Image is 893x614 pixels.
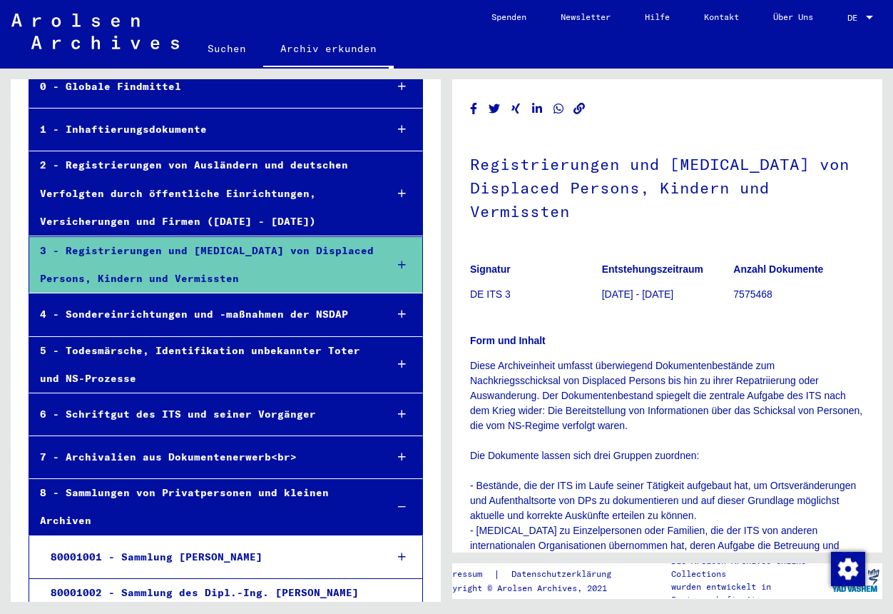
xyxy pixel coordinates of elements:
[551,100,566,118] button: Share on WhatsApp
[437,567,494,582] a: Impressum
[40,543,374,571] div: 80001001 - Sammlung [PERSON_NAME]
[263,31,394,69] a: Archiv erkunden
[671,580,829,606] p: wurden entwickelt in Partnerschaft mit
[530,100,545,118] button: Share on LinkedIn
[829,563,882,598] img: yv_logo.png
[509,100,524,118] button: Share on Xing
[29,301,374,328] div: 4 - Sondereinrichtungen und -maßnahmen der NSDAP
[29,479,374,535] div: 8 - Sammlungen von Privatpersonen und kleinen Archiven
[572,100,587,118] button: Copy link
[847,13,863,23] span: DE
[500,567,628,582] a: Datenschutzerklärung
[190,31,263,66] a: Suchen
[470,287,601,302] p: DE ITS 3
[437,567,628,582] div: |
[437,582,628,595] p: Copyright © Arolsen Archives, 2021
[733,263,823,275] b: Anzahl Dokumente
[29,116,374,144] div: 1 - Inhaftierungsdokumente
[29,401,374,428] div: 6 - Schriftgut des ITS und seiner Vorgänger
[466,100,481,118] button: Share on Facebook
[671,555,829,580] p: Die Arolsen Archives Online-Collections
[602,263,703,275] b: Entstehungszeitraum
[29,73,374,101] div: 0 - Globale Findmittel
[11,14,179,49] img: Arolsen_neg.svg
[602,287,733,302] p: [DATE] - [DATE]
[29,337,374,393] div: 5 - Todesmärsche, Identifikation unbekannter Toter und NS-Prozesse
[487,100,502,118] button: Share on Twitter
[733,287,864,302] p: 7575468
[29,237,374,293] div: 3 - Registrierungen und [MEDICAL_DATA] von Displaced Persons, Kindern und Vermissten
[29,151,374,236] div: 2 - Registrierungen von Ausländern und deutschen Verfolgten durch öffentliche Einrichtungen, Vers...
[470,335,546,346] b: Form und Inhalt
[29,443,374,471] div: 7 - Archivalien aus Dokumentenerwerb<br>
[831,552,865,586] img: Zustimmung ändern
[470,263,511,275] b: Signatur
[470,131,864,241] h1: Registrierungen und [MEDICAL_DATA] von Displaced Persons, Kindern und Vermissten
